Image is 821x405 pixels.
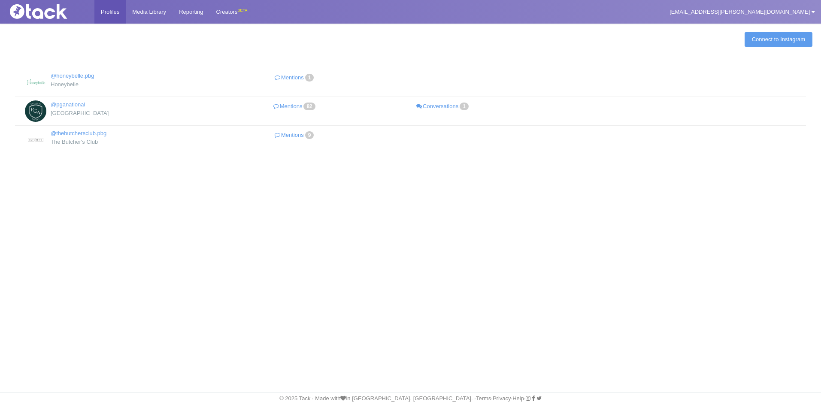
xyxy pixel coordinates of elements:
[512,395,524,402] a: Help
[305,131,314,139] span: 9
[476,395,491,402] a: Terms
[460,103,469,110] span: 1
[493,395,511,402] a: Privacy
[15,56,806,68] th: : activate to sort column descending
[369,100,517,113] a: Conversations1
[305,74,314,82] span: 1
[51,130,106,136] a: @thebutchersclub.pbg
[25,100,46,122] img: PGA National Resort
[221,100,369,113] a: Mentions82
[25,80,208,89] div: Honeybelle
[51,73,94,79] a: @honeybelle.pbg
[237,6,247,15] div: BETA
[745,32,812,47] a: Connect to Instagram
[221,129,369,142] a: Mentions9
[25,138,208,146] div: The Butcher's Club
[25,129,46,151] img: The Butcher's Club
[25,109,208,118] div: [GEOGRAPHIC_DATA]
[221,72,369,84] a: Mentions1
[2,395,819,402] div: © 2025 Tack · Made with in [GEOGRAPHIC_DATA], [GEOGRAPHIC_DATA]. · · · ·
[303,103,315,110] span: 82
[51,101,85,108] a: @pganational
[25,72,46,93] img: Honeybelle
[6,4,92,19] img: Tack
